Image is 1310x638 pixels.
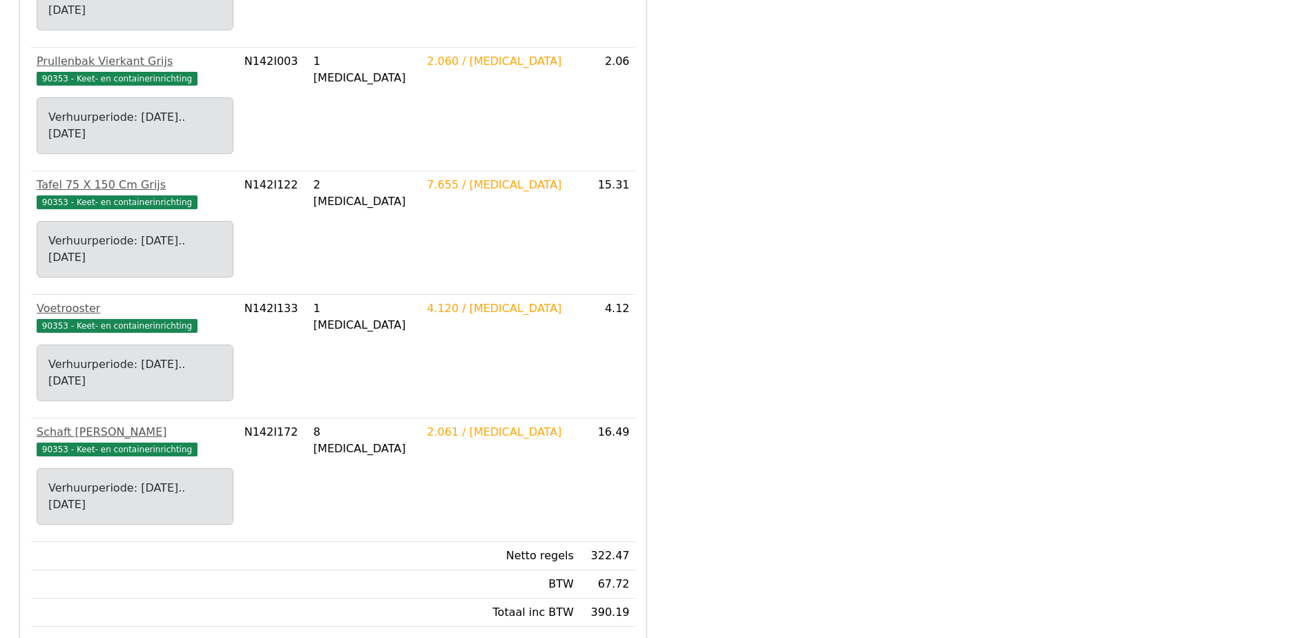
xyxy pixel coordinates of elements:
[421,599,579,627] td: Totaal inc BTW
[421,542,579,570] td: Netto regels
[421,570,579,599] td: BTW
[37,53,233,70] div: Prullenbak Vierkant Grijs
[579,418,635,542] td: 16.49
[427,424,574,441] div: 2.061 / [MEDICAL_DATA]
[579,171,635,295] td: 15.31
[37,72,198,86] span: 90353 - Keet- en containerinrichting
[239,48,308,171] td: N142I003
[314,424,416,457] div: 8 [MEDICAL_DATA]
[37,177,233,193] div: Tafel 75 X 150 Cm Grijs
[314,300,416,333] div: 1 [MEDICAL_DATA]
[37,443,198,456] span: 90353 - Keet- en containerinrichting
[37,424,233,441] div: Schaft [PERSON_NAME]
[37,177,233,210] a: Tafel 75 X 150 Cm Grijs90353 - Keet- en containerinrichting
[579,295,635,418] td: 4.12
[579,570,635,599] td: 67.72
[239,295,308,418] td: N142I133
[37,424,233,457] a: Schaft [PERSON_NAME]90353 - Keet- en containerinrichting
[37,319,198,333] span: 90353 - Keet- en containerinrichting
[37,300,233,317] div: Voetrooster
[427,177,574,193] div: 7.655 / [MEDICAL_DATA]
[239,171,308,295] td: N142I122
[427,53,574,70] div: 2.060 / [MEDICAL_DATA]
[37,300,233,333] a: Voetrooster90353 - Keet- en containerinrichting
[579,48,635,171] td: 2.06
[239,418,308,542] td: N142I172
[579,542,635,570] td: 322.47
[48,356,222,389] div: Verhuurperiode: [DATE]..[DATE]
[48,233,222,266] div: Verhuurperiode: [DATE]..[DATE]
[37,195,198,209] span: 90353 - Keet- en containerinrichting
[314,53,416,86] div: 1 [MEDICAL_DATA]
[48,480,222,513] div: Verhuurperiode: [DATE]..[DATE]
[314,177,416,210] div: 2 [MEDICAL_DATA]
[48,109,222,142] div: Verhuurperiode: [DATE]..[DATE]
[579,599,635,627] td: 390.19
[37,53,233,86] a: Prullenbak Vierkant Grijs90353 - Keet- en containerinrichting
[427,300,574,317] div: 4.120 / [MEDICAL_DATA]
